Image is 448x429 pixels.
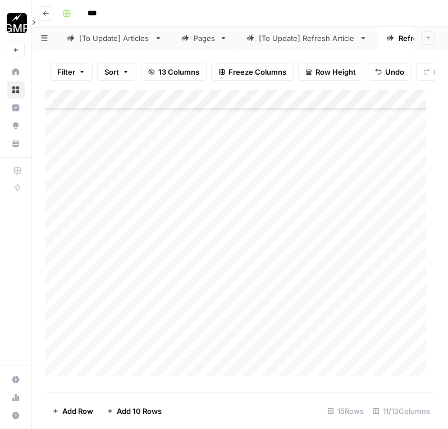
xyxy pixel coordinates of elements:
span: Sort [104,66,119,77]
span: Filter [57,66,75,77]
img: Growth Marketing Pro Logo [7,13,27,33]
a: Insights [7,99,25,117]
div: [To Update] Refresh Article [259,33,355,44]
button: Freeze Columns [211,63,294,81]
div: Pages [194,33,215,44]
button: Undo [368,63,412,81]
a: [To Update] Refresh Article [237,27,377,49]
span: Row Height [316,66,356,77]
button: Workspace: Growth Marketing Pro [7,9,25,37]
a: Settings [7,371,25,389]
span: Add Row [62,405,93,417]
button: 13 Columns [141,63,207,81]
span: Freeze Columns [228,66,286,77]
button: Filter [50,63,93,81]
div: 15 Rows [323,402,368,420]
button: Add Row [45,402,100,420]
span: 13 Columns [158,66,199,77]
span: Add 10 Rows [117,405,162,417]
span: Undo [385,66,404,77]
button: Add 10 Rows [100,402,168,420]
button: Help + Support [7,407,25,425]
a: Home [7,63,25,81]
button: Sort [97,63,136,81]
a: Pages [172,27,237,49]
div: [To Update] Articles [79,33,150,44]
a: Your Data [7,135,25,153]
a: Opportunities [7,117,25,135]
a: Browse [7,81,25,99]
div: 11/13 Columns [368,402,435,420]
a: Usage [7,389,25,407]
button: Row Height [298,63,363,81]
a: [To Update] Articles [57,27,172,49]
